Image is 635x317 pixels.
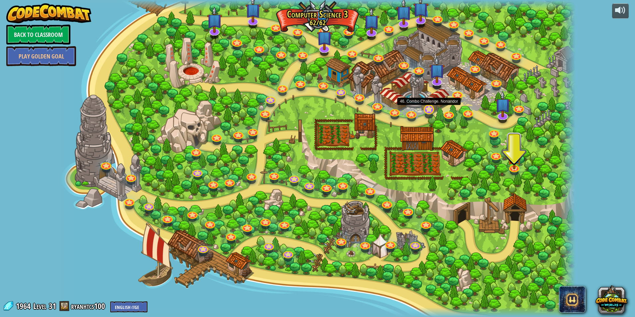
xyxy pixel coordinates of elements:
img: level-banner-unstarted-subscriber.png [429,57,444,83]
span: Level [33,301,46,312]
span: 1964 [16,301,33,311]
a: ryanhtcs100 [71,301,107,311]
img: level-banner-unstarted-subscriber.png [495,91,510,117]
img: level-banner-unstarted-subscriber.png [317,24,332,50]
img: level-banner-unstarted-subscriber.png [364,8,379,34]
button: Adjust volume [612,3,629,19]
span: 31 [49,301,56,311]
img: level-banner-unstarted-subscriber.png [207,7,222,33]
img: CodeCombat - Learn how to code by playing a game [6,3,91,23]
img: level-banner-multiplayer.png [507,141,521,169]
a: Play Golden Goal [6,46,76,66]
a: Back to Classroom [6,25,70,45]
